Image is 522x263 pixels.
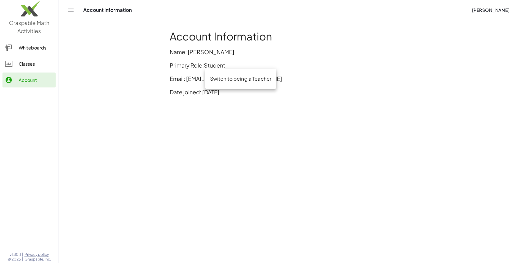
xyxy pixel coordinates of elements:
p: Date joined: [DATE] [170,88,411,96]
span: | [22,252,23,257]
button: [PERSON_NAME] [467,4,515,16]
button: Toggle navigation [66,5,76,15]
p: Primary Role: [170,61,411,69]
span: © 2025 [7,257,21,262]
p: Name: [PERSON_NAME] [170,48,411,56]
a: Whiteboards [2,40,56,55]
div: Account [19,76,53,84]
a: Privacy policy [25,252,51,257]
a: Account [2,73,56,87]
span: Graspable Math Activities [9,19,49,34]
span: | [22,257,23,262]
a: Classes [2,56,56,71]
span: Student [204,62,225,69]
span: [PERSON_NAME] [472,7,510,13]
div: Whiteboards [19,44,53,51]
div: Switch to being a Teacher [210,75,272,82]
span: v1.30.1 [10,252,21,257]
h1: Account Information [170,30,411,43]
div: Classes [19,60,53,68]
p: Email: [EMAIL_ADDRESS][DOMAIN_NAME] [170,74,411,83]
span: Graspable, Inc. [25,257,51,262]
